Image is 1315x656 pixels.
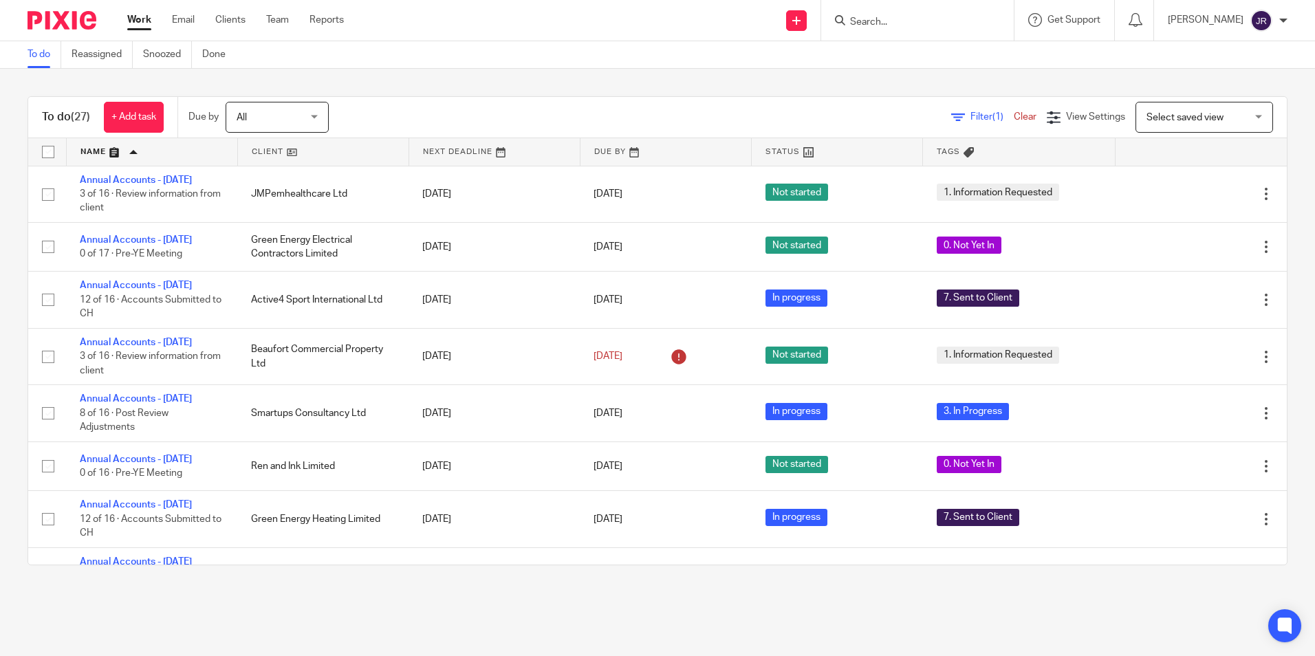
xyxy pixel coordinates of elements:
[80,249,182,259] span: 0 of 17 · Pre-YE Meeting
[594,351,622,361] span: [DATE]
[72,41,133,68] a: Reassigned
[28,11,96,30] img: Pixie
[172,13,195,27] a: Email
[937,184,1059,201] span: 1. Information Requested
[237,328,409,384] td: Beaufort Commercial Property Ltd
[594,189,622,199] span: [DATE]
[1168,13,1243,27] p: [PERSON_NAME]
[409,547,580,604] td: [DATE]
[937,148,960,155] span: Tags
[237,113,247,122] span: All
[127,13,151,27] a: Work
[237,272,409,328] td: Active4 Sport International Ltd
[937,456,1001,473] span: 0. Not Yet In
[71,111,90,122] span: (27)
[594,461,622,471] span: [DATE]
[409,328,580,384] td: [DATE]
[765,289,827,307] span: In progress
[409,491,580,547] td: [DATE]
[409,385,580,441] td: [DATE]
[409,222,580,271] td: [DATE]
[1066,112,1125,122] span: View Settings
[237,385,409,441] td: Smartups Consultancy Ltd
[1250,10,1272,32] img: svg%3E
[80,557,192,567] a: Annual Accounts - [DATE]
[237,222,409,271] td: Green Energy Electrical Contractors Limited
[80,175,192,185] a: Annual Accounts - [DATE]
[937,347,1059,364] span: 1. Information Requested
[937,289,1019,307] span: 7. Sent to Client
[42,110,90,124] h1: To do
[765,237,828,254] span: Not started
[143,41,192,68] a: Snoozed
[80,468,182,478] span: 0 of 16 · Pre-YE Meeting
[970,112,1014,122] span: Filter
[409,166,580,222] td: [DATE]
[80,394,192,404] a: Annual Accounts - [DATE]
[409,441,580,490] td: [DATE]
[594,295,622,305] span: [DATE]
[765,403,827,420] span: In progress
[992,112,1003,122] span: (1)
[765,509,827,526] span: In progress
[80,235,192,245] a: Annual Accounts - [DATE]
[594,514,622,524] span: [DATE]
[80,189,221,213] span: 3 of 16 · Review information from client
[309,13,344,27] a: Reports
[1146,113,1224,122] span: Select saved view
[188,110,219,124] p: Due by
[409,272,580,328] td: [DATE]
[937,509,1019,526] span: 7. Sent to Client
[594,242,622,252] span: [DATE]
[765,184,828,201] span: Not started
[80,514,221,538] span: 12 of 16 · Accounts Submitted to CH
[765,347,828,364] span: Not started
[937,403,1009,420] span: 3. In Progress
[237,547,409,604] td: Uk Green Energy Group Limited
[237,441,409,490] td: Ren and Ink Limited
[237,491,409,547] td: Green Energy Heating Limited
[80,295,221,319] span: 12 of 16 · Accounts Submitted to CH
[80,338,192,347] a: Annual Accounts - [DATE]
[594,408,622,418] span: [DATE]
[104,102,164,133] a: + Add task
[80,455,192,464] a: Annual Accounts - [DATE]
[80,281,192,290] a: Annual Accounts - [DATE]
[937,237,1001,254] span: 0. Not Yet In
[80,351,221,375] span: 3 of 16 · Review information from client
[237,166,409,222] td: JMPemhealthcare Ltd
[266,13,289,27] a: Team
[202,41,236,68] a: Done
[1047,15,1100,25] span: Get Support
[849,17,972,29] input: Search
[80,500,192,510] a: Annual Accounts - [DATE]
[80,408,169,433] span: 8 of 16 · Post Review Adjustments
[1014,112,1036,122] a: Clear
[765,456,828,473] span: Not started
[28,41,61,68] a: To do
[215,13,246,27] a: Clients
